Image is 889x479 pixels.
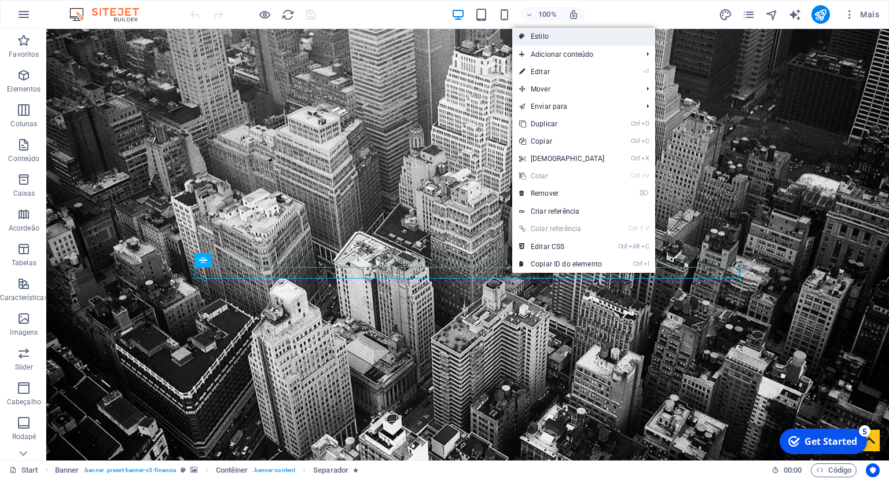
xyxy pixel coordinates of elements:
[816,463,851,477] span: Código
[512,167,612,185] a: CtrlVColar
[10,119,37,129] p: Colunas
[512,63,612,81] a: ⏎Editar
[15,363,33,372] p: Slider
[512,28,655,45] a: Estilo
[7,397,41,407] p: Cabeçalho
[568,9,579,20] i: Ao redimensionar, ajusta automaticamente o nível de zoom para caber no dispositivo escolhido.
[719,8,733,21] button: design
[9,224,39,233] p: Acordeão
[9,50,39,59] p: Favoritos
[353,467,358,473] i: O elemento contém uma animação
[814,8,827,21] i: Publicar
[719,8,732,21] i: Design (Ctrl+Alt+Y)
[772,463,802,477] h6: Tempo de sessão
[190,467,197,473] i: Este elemento contém um plano de fundo
[512,98,638,115] a: Enviar para
[784,463,802,477] span: 00 00
[640,189,649,197] i: ⌦
[512,203,655,220] a: Criar referência
[633,260,642,268] i: Ctrl
[512,133,612,150] a: CtrlCCopiar
[742,8,755,21] i: Páginas (Ctrl+Alt+S)
[258,8,271,21] button: Clique aqui para sair do modo de visualização e continuar editando
[7,85,41,94] p: Elementos
[866,463,880,477] button: Usercentrics
[13,189,35,198] p: Caixas
[641,120,649,127] i: D
[83,1,94,13] div: 5
[792,466,794,474] span: :
[55,463,79,477] span: Clique para selecionar. Clique duas vezes para editar
[55,463,358,477] nav: breadcrumb
[512,220,612,237] a: Ctrl⇧VColar referência
[641,172,649,180] i: V
[618,243,627,250] i: Ctrl
[765,8,779,21] button: navigator
[521,8,562,21] button: 100%
[512,255,612,273] a: CtrlICopiar ID do elemento
[281,8,295,21] i: Recarregar página
[629,225,638,232] i: Ctrl
[12,258,36,268] p: Tabelas
[181,467,186,473] i: Este elemento é uma predefinição personalizável
[12,432,36,441] p: Rodapé
[631,137,640,145] i: Ctrl
[631,172,640,180] i: Ctrl
[742,8,756,21] button: pages
[641,155,649,162] i: X
[512,46,638,63] span: Adicionar conteúdo
[788,8,802,21] button: text_generator
[281,8,295,21] button: reload
[811,5,830,24] button: publish
[645,225,649,232] i: V
[641,137,649,145] i: C
[629,243,640,250] i: Alt
[631,155,640,162] i: Ctrl
[3,5,91,30] div: Get Started 5 items remaining, 0% complete
[641,243,649,250] i: C
[765,8,778,21] i: Navegador
[512,115,612,133] a: CtrlDDuplicar
[216,463,248,477] span: Clique para selecionar. Clique duas vezes para editar
[788,8,802,21] i: AI Writer
[811,463,857,477] button: Código
[10,328,38,337] p: Imagens
[631,120,640,127] i: Ctrl
[644,68,649,75] i: ⏎
[512,81,638,98] span: Mover
[313,463,348,477] span: Clique para selecionar. Clique duas vezes para editar
[644,260,649,268] i: I
[83,463,176,477] span: . banner .preset-banner-v3-financia
[844,9,879,20] span: Mais
[639,225,644,232] i: ⇧
[839,5,884,24] button: Mais
[28,11,81,24] div: Get Started
[538,8,557,21] h6: 100%
[253,463,295,477] span: . banner-content
[67,8,153,21] img: Editor Logo
[512,238,612,255] a: CtrlAltCEditar CSS
[9,463,38,477] a: Clique para cancelar a seleção. Clique duas vezes para abrir as Páginas
[512,150,612,167] a: CtrlX[DEMOGRAPHIC_DATA]
[512,185,612,202] a: ⌦Remover
[8,154,39,163] p: Conteúdo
